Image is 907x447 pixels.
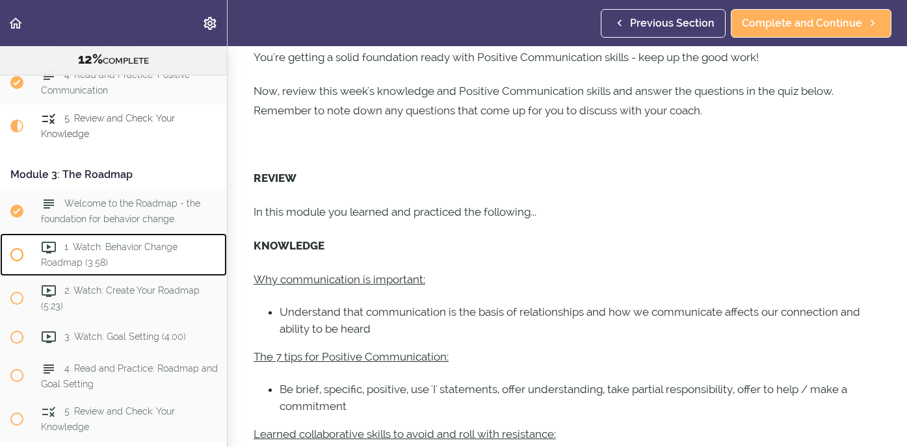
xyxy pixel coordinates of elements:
[254,239,324,252] strong: KNOWLEDGE
[254,51,759,64] span: You're getting a solid foundation ready with Positive Communication skills - keep up the good work!
[630,16,715,31] span: Previous Section
[64,331,186,342] span: 3. Watch: Goal Setting (4:00)
[41,285,200,311] span: 2. Watch: Create Your Roadmap (5:23)
[254,273,425,286] u: Why communication is important:
[41,113,175,138] span: 5. Review and Check: Your Knowledge
[254,84,834,117] span: Now, review this week's knowledge and Positive Communication skills and answer the questions in t...
[254,350,449,363] u: The 7 tips for Positive Communication:
[742,16,862,31] span: Complete and Continue
[41,198,200,224] span: Welcome to the Roadmap - the foundation for behavior change.
[78,51,103,67] span: 12%
[202,16,218,31] svg: Settings Menu
[41,407,175,432] span: 5. Review and Check: Your Knowledge
[280,305,860,335] span: Understand that communication is the basis of relationships and how we communicate affects our co...
[254,172,296,185] strong: REVIEW
[8,16,23,31] svg: Back to course curriculum
[41,242,177,267] span: 1. Watch: Behavior Change Roadmap (3:58)
[254,428,556,441] u: Learned collaborative skills to avoid and roll with resistance:
[280,383,847,413] span: Be brief, specific, positive, use 'I' statements, offer understanding, take partial responsibilit...
[41,363,218,389] span: 4. Read and Practice: Roadmap and Goal Setting
[601,9,726,38] a: Previous Section
[731,9,891,38] a: Complete and Continue
[254,205,536,218] span: In this module you learned and practiced the following...
[16,51,211,68] div: COMPLETE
